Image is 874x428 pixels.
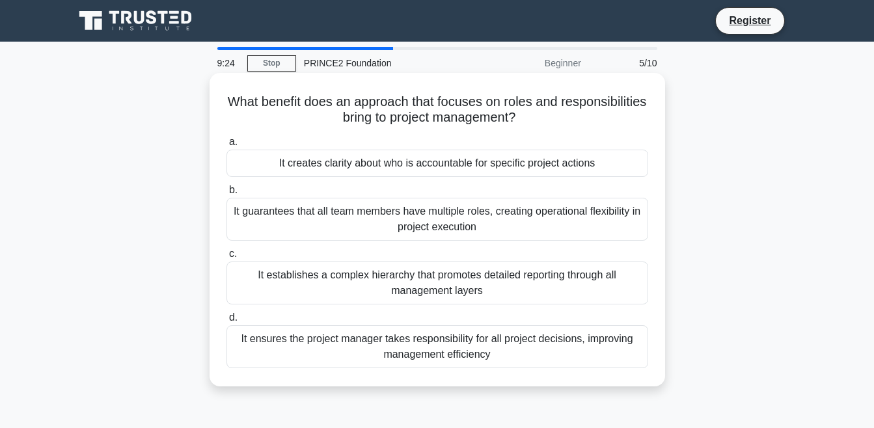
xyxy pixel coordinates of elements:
[247,55,296,72] a: Stop
[210,50,247,76] div: 9:24
[226,198,648,241] div: It guarantees that all team members have multiple roles, creating operational flexibility in proj...
[229,248,237,259] span: c.
[721,12,778,29] a: Register
[226,261,648,304] div: It establishes a complex hierarchy that promotes detailed reporting through all management layers
[226,325,648,368] div: It ensures the project manager takes responsibility for all project decisions, improving manageme...
[589,50,665,76] div: 5/10
[229,312,238,323] span: d.
[225,94,649,126] h5: What benefit does an approach that focuses on roles and responsibilities bring to project managem...
[226,150,648,177] div: It creates clarity about who is accountable for specific project actions
[475,50,589,76] div: Beginner
[296,50,475,76] div: PRINCE2 Foundation
[229,136,238,147] span: a.
[229,184,238,195] span: b.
